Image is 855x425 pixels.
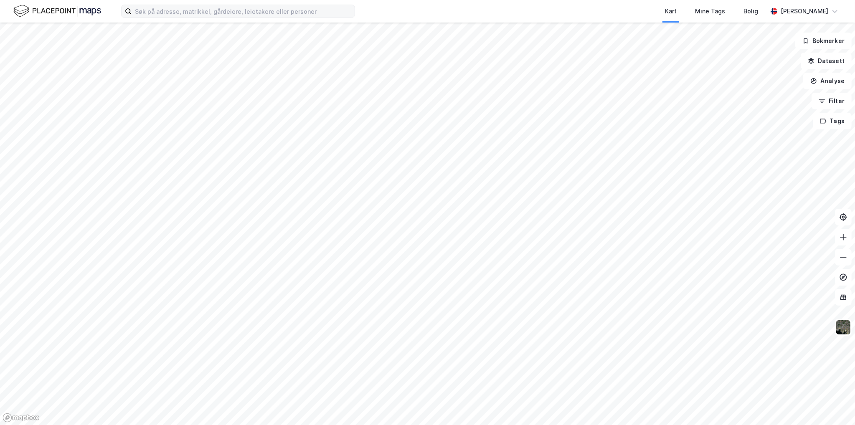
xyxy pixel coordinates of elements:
[813,385,855,425] iframe: Chat Widget
[695,6,725,16] div: Mine Tags
[743,6,758,16] div: Bolig
[13,4,101,18] img: logo.f888ab2527a4732fd821a326f86c7f29.svg
[665,6,677,16] div: Kart
[132,5,355,18] input: Søk på adresse, matrikkel, gårdeiere, leietakere eller personer
[781,6,828,16] div: [PERSON_NAME]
